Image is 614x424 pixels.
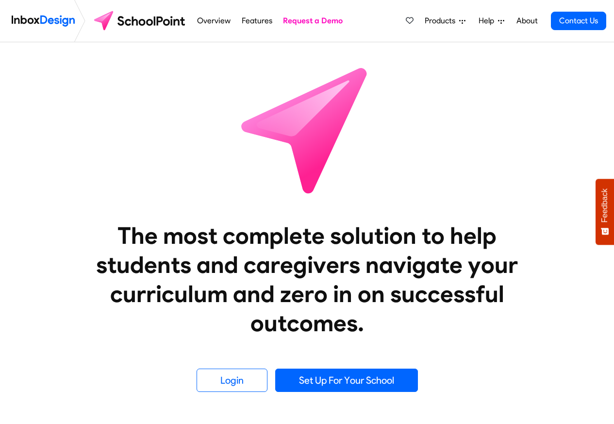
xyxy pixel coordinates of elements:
[514,11,540,31] a: About
[89,9,192,33] img: schoolpoint logo
[600,188,609,222] span: Feedback
[421,11,469,31] a: Products
[479,15,498,27] span: Help
[220,42,395,217] img: icon_schoolpoint.svg
[281,11,346,31] a: Request a Demo
[239,11,275,31] a: Features
[77,221,538,338] heading: The most complete solution to help students and caregivers navigate your curriculum and zero in o...
[195,11,233,31] a: Overview
[275,369,418,392] a: Set Up For Your School
[551,12,606,30] a: Contact Us
[197,369,267,392] a: Login
[425,15,459,27] span: Products
[475,11,508,31] a: Help
[596,179,614,245] button: Feedback - Show survey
